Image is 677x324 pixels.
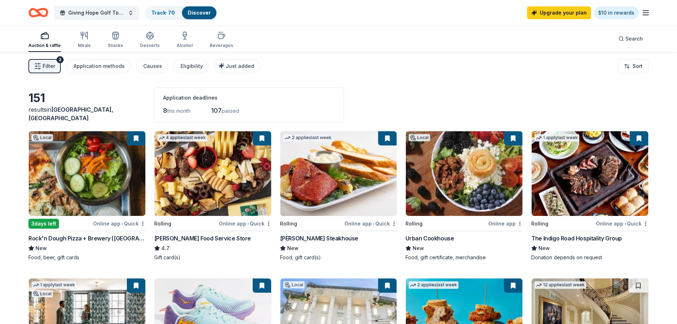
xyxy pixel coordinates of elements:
div: Local [283,281,305,288]
div: Donation depends on request [531,254,649,261]
div: Local [32,134,53,141]
a: Track· 70 [151,10,175,16]
button: Causes [136,59,168,73]
div: Application deadlines [163,94,335,102]
div: Application methods [74,62,125,70]
div: 151 [28,91,146,105]
div: Desserts [140,43,160,48]
div: Urban Cookhouse [405,234,454,243]
span: Sort [633,62,643,70]
div: 1 apply last week [32,281,76,289]
span: • [624,221,626,227]
button: Sort [618,59,649,73]
span: • [122,221,123,227]
a: Image for The Indigo Road Hospitality Group1 applylast weekRollingOnline app•QuickThe Indigo Road... [531,131,649,261]
div: Rolling [154,219,171,228]
span: 107 [211,107,222,114]
div: Gift card(s) [154,254,272,261]
span: 8 [163,107,167,114]
span: passed [222,108,239,114]
span: Just added [226,63,254,69]
button: Snacks [108,28,123,52]
button: Track· 70Discover [145,6,217,20]
button: Beverages [210,28,233,52]
a: Discover [188,10,211,16]
a: Image for Perry's Steakhouse2 applieslast weekRollingOnline app•Quick[PERSON_NAME] SteakhouseNewF... [280,131,397,261]
span: New [36,244,47,253]
span: in [28,106,113,122]
button: Alcohol [177,28,193,52]
div: 12 applies last week [534,281,586,289]
div: 2 applies last week [283,134,333,142]
a: Image for Gordon Food Service Store4 applieslast weekRollingOnline app•Quick[PERSON_NAME] Food Se... [154,131,272,261]
img: Image for Gordon Food Service Store [155,131,271,216]
div: Food, gift card(s) [280,254,397,261]
div: Eligibility [181,62,203,70]
div: 4 applies last week [157,134,207,142]
span: • [373,221,374,227]
a: Image for Rock'n Dough Pizza + Brewery (Nashville)Local3days leftOnline app•QuickRock'n Dough Piz... [28,131,146,261]
div: Online app Quick [596,219,649,228]
a: $10 in rewards [594,6,639,19]
img: Image for The Indigo Road Hospitality Group [532,131,648,216]
span: this month [167,108,190,114]
div: Alcohol [177,43,193,48]
div: Rolling [531,219,548,228]
img: Image for Rock'n Dough Pizza + Brewery (Nashville) [29,131,145,216]
div: Food, beer, gift cards [28,254,146,261]
img: Image for Perry's Steakhouse [280,131,397,216]
div: Rolling [280,219,297,228]
div: results [28,105,146,122]
div: Online app Quick [219,219,272,228]
span: • [247,221,249,227]
span: New [413,244,424,253]
div: 1 apply last week [534,134,579,142]
div: Rolling [405,219,423,228]
button: Search [613,32,649,46]
div: Food, gift certificate, merchandise [405,254,523,261]
button: Filter2 [28,59,61,73]
div: Meals [78,43,91,48]
div: Online app Quick [344,219,397,228]
div: Local [32,290,53,297]
button: Application methods [66,59,130,73]
div: Local [409,134,430,141]
div: Rock'n Dough Pizza + Brewery ([GEOGRAPHIC_DATA]) [28,234,146,243]
span: 4.7 [161,244,170,253]
span: Search [625,34,643,43]
div: Causes [143,62,162,70]
div: Online app [488,219,523,228]
a: Upgrade your plan [527,6,591,19]
div: [PERSON_NAME] Steakhouse [280,234,358,243]
span: [GEOGRAPHIC_DATA], [GEOGRAPHIC_DATA] [28,106,113,122]
img: Image for Urban Cookhouse [406,131,522,216]
div: [PERSON_NAME] Food Service Store [154,234,251,243]
button: Giving Hope Golf Tournament [54,6,139,20]
a: Home [28,4,48,21]
span: Filter [43,62,55,70]
span: Giving Hope Golf Tournament [68,9,125,17]
span: New [287,244,299,253]
div: Auction & raffle [28,43,61,48]
button: Desserts [140,28,160,52]
div: Online app Quick [93,219,146,228]
div: The Indigo Road Hospitality Group [531,234,622,243]
button: Meals [78,28,91,52]
div: 3 days left [28,219,59,229]
button: Eligibility [173,59,209,73]
a: Image for Urban CookhouseLocalRollingOnline appUrban CookhouseNewFood, gift certificate, merchandise [405,131,523,261]
div: Snacks [108,43,123,48]
div: 2 [57,56,64,63]
button: Just added [214,59,260,73]
span: New [538,244,550,253]
div: Beverages [210,43,233,48]
div: 2 applies last week [409,281,458,289]
button: Auction & raffle [28,28,61,52]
